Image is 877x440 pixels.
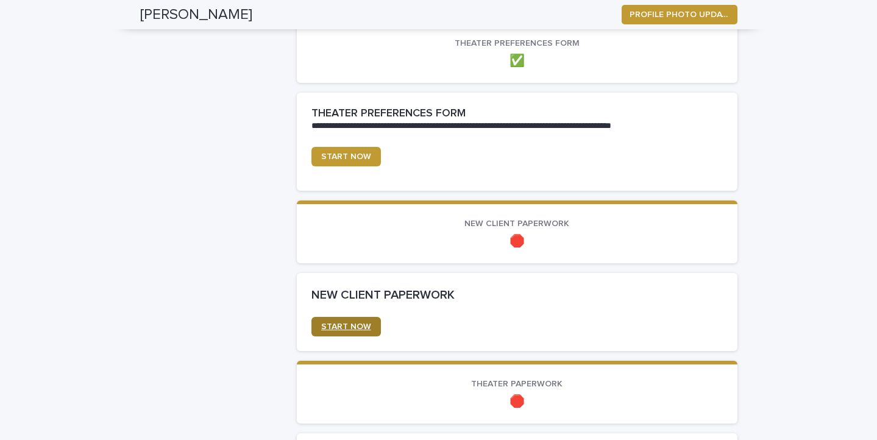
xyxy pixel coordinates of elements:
h2: THEATER PREFERENCES FORM [311,107,466,121]
span: PROFILE PHOTO UPDATE [630,9,730,21]
span: START NOW [321,322,371,331]
span: START NOW [321,152,371,161]
button: PROFILE PHOTO UPDATE [622,5,737,24]
a: START NOW [311,147,381,166]
h2: NEW CLIENT PAPERWORK [311,288,723,302]
p: 🛑 [311,234,723,249]
a: START NOW [311,317,381,336]
h2: [PERSON_NAME] [140,6,252,24]
span: THEATER PAPERWORK [471,380,563,388]
p: ✅ [311,54,723,68]
span: NEW CLIENT PAPERWORK [464,219,569,228]
span: THEATER PREFERENCES FORM [455,39,580,48]
p: 🛑 [311,394,723,409]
